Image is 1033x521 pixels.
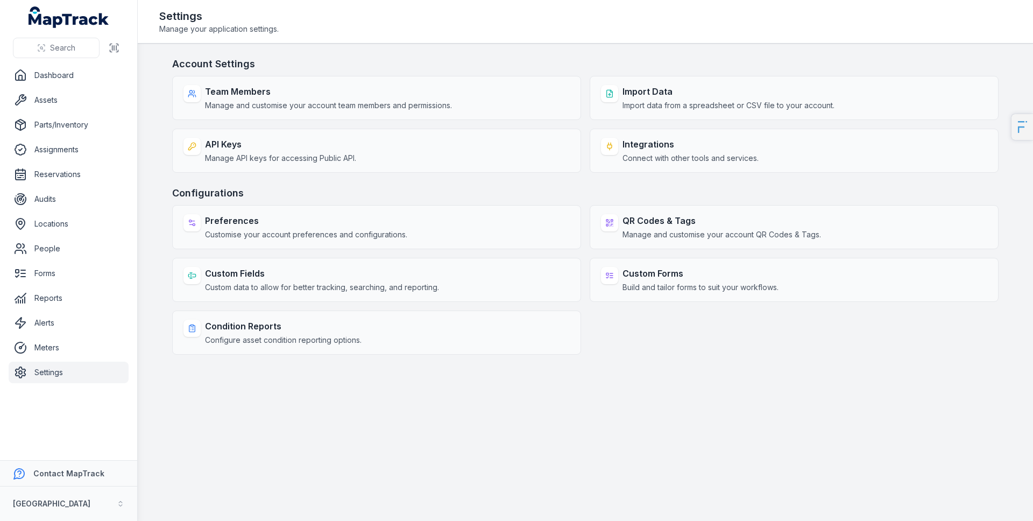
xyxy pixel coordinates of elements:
h2: Settings [159,9,279,24]
h3: Configurations [172,186,999,201]
span: Manage and customise your account QR Codes & Tags. [622,229,821,240]
a: People [9,238,129,259]
a: MapTrack [29,6,109,28]
strong: Integrations [622,138,759,151]
a: Custom FormsBuild and tailor forms to suit your workflows. [590,258,999,302]
strong: Team Members [205,85,452,98]
span: Manage and customise your account team members and permissions. [205,100,452,111]
a: Assignments [9,139,129,160]
span: Manage API keys for accessing Public API. [205,153,356,164]
button: Search [13,38,100,58]
a: Import DataImport data from a spreadsheet or CSV file to your account. [590,76,999,120]
strong: [GEOGRAPHIC_DATA] [13,499,90,508]
span: Connect with other tools and services. [622,153,759,164]
span: Manage your application settings. [159,24,279,34]
a: Forms [9,263,129,284]
a: Settings [9,362,129,383]
strong: Contact MapTrack [33,469,104,478]
a: Locations [9,213,129,235]
span: Customise your account preferences and configurations. [205,229,407,240]
strong: Custom Fields [205,267,439,280]
a: Parts/Inventory [9,114,129,136]
strong: Preferences [205,214,407,227]
a: Custom FieldsCustom data to allow for better tracking, searching, and reporting. [172,258,581,302]
a: Assets [9,89,129,111]
span: Build and tailor forms to suit your workflows. [622,282,779,293]
strong: Import Data [622,85,834,98]
strong: Custom Forms [622,267,779,280]
a: API KeysManage API keys for accessing Public API. [172,129,581,173]
a: QR Codes & TagsManage and customise your account QR Codes & Tags. [590,205,999,249]
strong: Condition Reports [205,320,362,333]
span: Search [50,43,75,53]
a: IntegrationsConnect with other tools and services. [590,129,999,173]
a: Condition ReportsConfigure asset condition reporting options. [172,311,581,355]
a: Reservations [9,164,129,185]
strong: API Keys [205,138,356,151]
span: Configure asset condition reporting options. [205,335,362,346]
span: Custom data to allow for better tracking, searching, and reporting. [205,282,439,293]
strong: QR Codes & Tags [622,214,821,227]
h3: Account Settings [172,57,999,72]
a: Meters [9,337,129,358]
a: Reports [9,287,129,309]
a: PreferencesCustomise your account preferences and configurations. [172,205,581,249]
a: Dashboard [9,65,129,86]
span: Import data from a spreadsheet or CSV file to your account. [622,100,834,111]
a: Alerts [9,312,129,334]
a: Team MembersManage and customise your account team members and permissions. [172,76,581,120]
a: Audits [9,188,129,210]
